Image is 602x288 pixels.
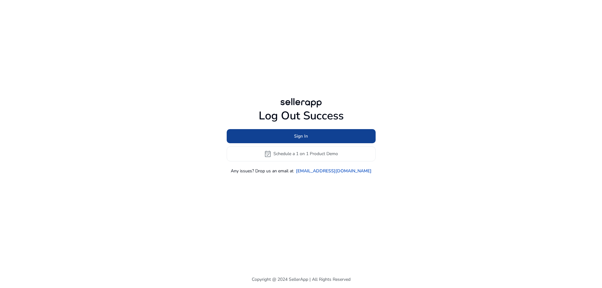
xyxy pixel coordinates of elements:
span: event_available [264,150,272,158]
h1: Log Out Success [227,109,376,123]
button: event_availableSchedule a 1 on 1 Product Demo [227,146,376,161]
span: Sign In [294,133,308,139]
p: Any issues? Drop us an email at [231,168,293,174]
a: [EMAIL_ADDRESS][DOMAIN_NAME] [296,168,372,174]
button: Sign In [227,129,376,143]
